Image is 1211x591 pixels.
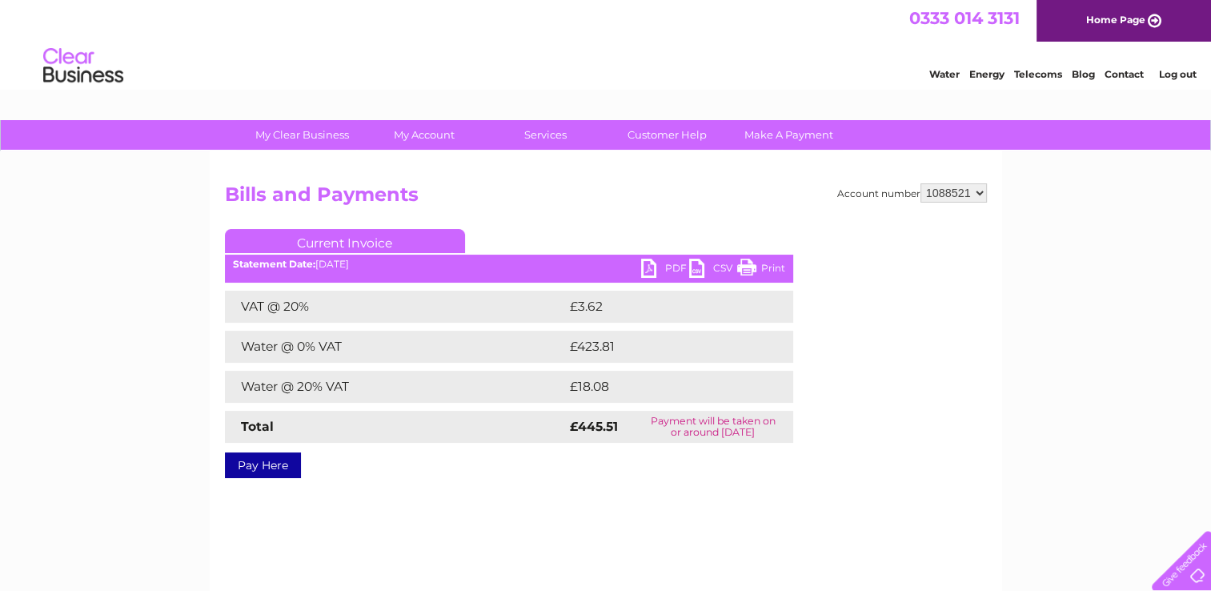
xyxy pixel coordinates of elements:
h2: Bills and Payments [225,183,987,214]
a: 0333 014 3131 [909,8,1020,28]
a: PDF [641,259,689,282]
a: Services [479,120,612,150]
div: [DATE] [225,259,793,270]
td: £3.62 [566,291,756,323]
a: Water [929,68,960,80]
div: Clear Business is a trading name of Verastar Limited (registered in [GEOGRAPHIC_DATA] No. 3667643... [228,9,984,78]
a: Log out [1158,68,1196,80]
a: CSV [689,259,737,282]
a: Customer Help [601,120,733,150]
a: Make A Payment [723,120,855,150]
a: Current Invoice [225,229,465,253]
td: Water @ 20% VAT [225,371,566,403]
a: Print [737,259,785,282]
td: Water @ 0% VAT [225,331,566,363]
a: Telecoms [1014,68,1062,80]
a: Contact [1105,68,1144,80]
td: £18.08 [566,371,760,403]
img: logo.png [42,42,124,90]
strong: £445.51 [570,419,618,434]
b: Statement Date: [233,258,315,270]
td: VAT @ 20% [225,291,566,323]
a: Energy [969,68,1004,80]
div: Account number [837,183,987,203]
a: My Account [358,120,490,150]
td: Payment will be taken on or around [DATE] [633,411,793,443]
a: Pay Here [225,452,301,478]
a: Blog [1072,68,1095,80]
td: £423.81 [566,331,764,363]
a: My Clear Business [236,120,368,150]
strong: Total [241,419,274,434]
